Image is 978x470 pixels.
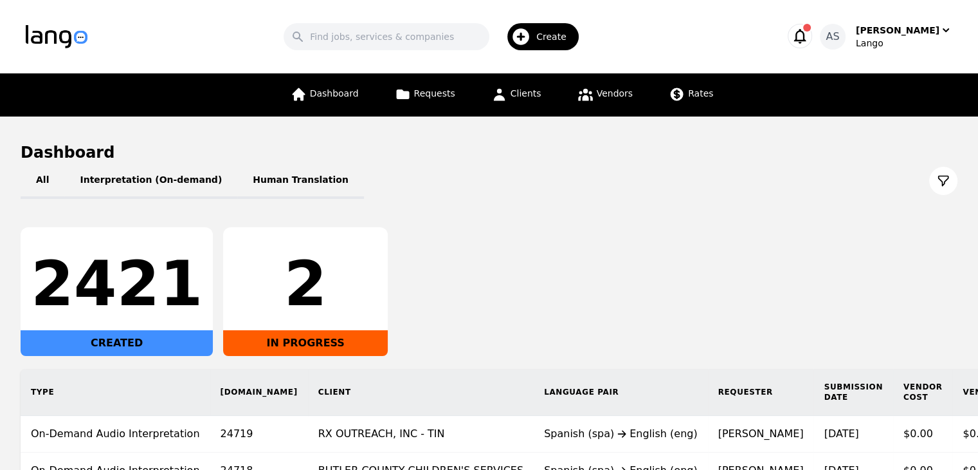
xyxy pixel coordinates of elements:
th: Language Pair [534,369,708,416]
td: On-Demand Audio Interpretation [21,416,210,453]
span: Vendors [597,88,633,99]
a: Requests [387,73,463,117]
td: $0.00 [893,416,953,453]
a: Dashboard [283,73,367,117]
button: Human Translation [237,163,364,199]
button: All [21,163,64,199]
div: CREATED [21,330,213,356]
td: [PERSON_NAME] [708,416,814,453]
a: Clients [484,73,549,117]
th: Type [21,369,210,416]
span: Create [536,30,575,43]
td: RX OUTREACH, INC - TIN [308,416,534,453]
button: Create [489,18,586,55]
div: [PERSON_NAME] [856,24,939,37]
td: 24719 [210,416,308,453]
button: Filter [929,167,957,195]
span: Clients [511,88,541,99]
span: Requests [414,88,455,99]
th: Requester [708,369,814,416]
th: Submission Date [813,369,892,416]
th: Vendor Cost [893,369,953,416]
button: AS[PERSON_NAME]Lango [820,24,952,50]
img: Logo [26,25,87,48]
time: [DATE] [824,428,858,440]
button: Interpretation (On-demand) [64,163,237,199]
a: Vendors [570,73,640,117]
th: [DOMAIN_NAME] [210,369,308,416]
span: Dashboard [310,88,359,99]
span: AS [826,29,839,44]
div: 2421 [31,253,203,315]
div: Spanish (spa) English (eng) [544,426,698,442]
input: Find jobs, services & companies [284,23,489,50]
span: Rates [688,88,713,99]
div: IN PROGRESS [223,330,388,356]
a: Rates [661,73,721,117]
h1: Dashboard [21,142,957,163]
div: 2 [233,253,377,315]
div: Lango [856,37,952,50]
th: Client [308,369,534,416]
